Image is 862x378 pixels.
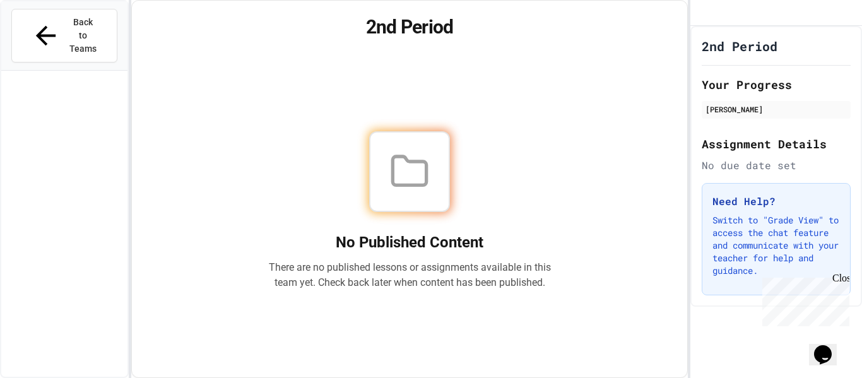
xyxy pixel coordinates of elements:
[268,260,551,290] p: There are no published lessons or assignments available in this team yet. Check back later when c...
[147,16,673,38] h1: 2nd Period
[809,328,849,365] iframe: chat widget
[757,273,849,326] iframe: chat widget
[702,158,851,173] div: No due date set
[706,103,847,115] div: [PERSON_NAME]
[11,9,117,62] button: Back to Teams
[702,37,777,55] h1: 2nd Period
[712,214,840,277] p: Switch to "Grade View" to access the chat feature and communicate with your teacher for help and ...
[712,194,840,209] h3: Need Help?
[702,135,851,153] h2: Assignment Details
[702,76,851,93] h2: Your Progress
[68,16,98,56] span: Back to Teams
[5,5,87,80] div: Chat with us now!Close
[268,232,551,252] h2: No Published Content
